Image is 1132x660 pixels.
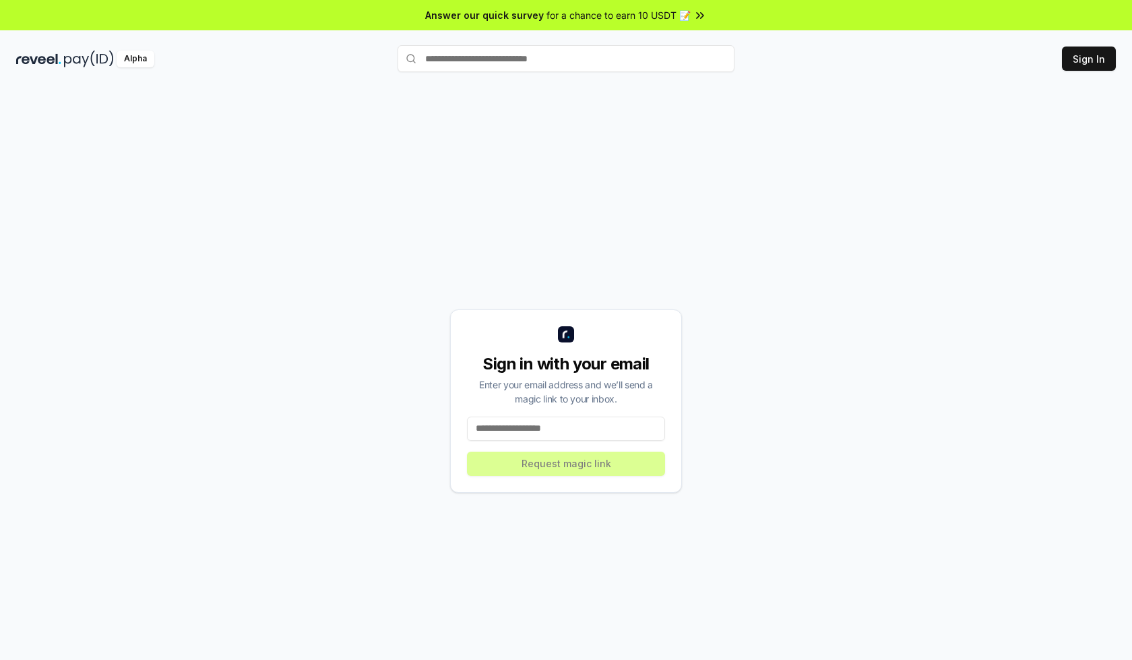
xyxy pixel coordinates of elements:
[64,51,114,67] img: pay_id
[117,51,154,67] div: Alpha
[467,378,665,406] div: Enter your email address and we’ll send a magic link to your inbox.
[558,326,574,342] img: logo_small
[1062,47,1116,71] button: Sign In
[425,8,544,22] span: Answer our quick survey
[546,8,691,22] span: for a chance to earn 10 USDT 📝
[467,353,665,375] div: Sign in with your email
[16,51,61,67] img: reveel_dark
